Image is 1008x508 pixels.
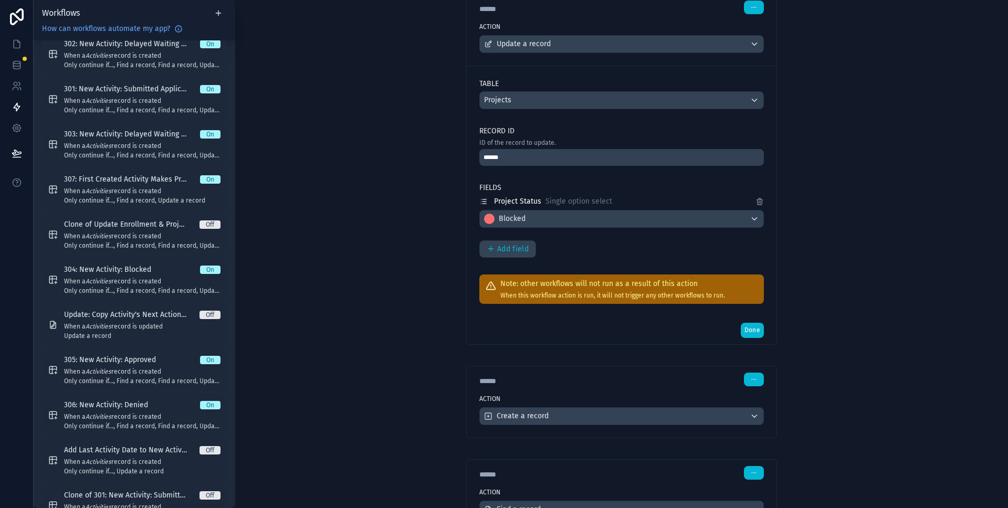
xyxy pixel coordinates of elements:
a: Clone of Update Enrollment & Project on Application SubmissionOffWhen aActivitiesrecord is create... [42,213,227,256]
p: When this workflow action is run, it will not trigger any other workflows to run. [500,291,725,300]
a: Add Last Activity Date to New Activity RecordOffWhen aActivitiesrecord is createdOnly continue if... [42,439,227,482]
a: 301: New Activity: Submitted Application to PayorOnWhen aActivitiesrecord is createdOnly continue... [42,78,227,121]
div: scrollable content [34,40,235,508]
button: Add field [479,240,536,258]
span: 307: First Created Activity Makes Project In Progress [64,174,200,185]
span: Only continue if..., Find a record, Find a record, Update a record, Update a record, Create a rec... [64,106,220,114]
span: Single option select [545,196,612,207]
span: Only continue if..., Find a record, Find a record, Update a record, Update a record, Create a rec... [64,151,220,160]
span: Add field [497,245,529,254]
button: Blocked [479,210,764,228]
div: Off [206,311,214,319]
label: Fields [479,183,764,193]
span: Only continue if..., Find a record, Find a record, Update a record, Update a record, Create a rec... [64,287,220,295]
em: Activities [86,413,111,420]
span: When a record is created [64,187,220,195]
button: Add field [480,241,535,258]
em: Activities [86,52,111,59]
span: Only continue if..., Find a record, Find a record, Update a record, Update a record, Create a rec... [64,422,220,430]
button: Update a record [479,35,764,53]
div: On [206,401,214,409]
p: ID of the record to update. [479,139,764,147]
a: 303: New Activity: Delayed Waiting on ProviderOnWhen aActivitiesrecord is createdOnly continue if... [42,123,227,166]
span: Projects [484,95,511,105]
label: Table [479,79,764,89]
span: When a record is created [64,232,220,240]
span: Clone of Update Enrollment & Project on Application Submission [64,219,199,230]
a: 307: First Created Activity Makes Project In ProgressOnWhen aActivitiesrecord is createdOnly cont... [42,168,227,211]
em: Activities [86,97,111,104]
em: Activities [86,187,111,195]
span: Update a record [497,39,551,49]
span: Only continue if..., Find a record, Find a record, Update a record, Update a record [64,241,220,250]
span: How can workflows automate my app? [42,24,170,34]
span: When a record is created [64,97,220,105]
span: Blocked [499,214,526,224]
em: Activities [86,232,111,240]
span: When a record is created [64,51,220,60]
div: On [206,85,214,93]
span: Project Status [494,196,541,207]
div: Off [206,220,214,229]
label: Action [479,395,764,403]
span: Create a record [497,411,549,421]
span: 303: New Activity: Delayed Waiting on Provider [64,129,200,140]
span: Add Last Activity Date to New Activity Record [64,445,199,456]
span: 302: New Activity: Delayed Waiting on Payor [64,39,200,49]
span: Only continue if..., Find a record, Find a record, Update a record, Update a record, Create a rec... [64,377,220,385]
em: Activities [86,142,111,150]
span: 305: New Activity: Approved [64,355,169,365]
a: How can workflows automate my app? [38,24,187,34]
button: Done [741,323,764,338]
label: Record ID [479,126,764,136]
span: Clone of 301: New Activity: Submitted Application to Payor [64,490,199,501]
span: Only continue if..., Find a record, Find a record, Update a record, Update a record, Create a rec... [64,61,220,69]
label: Action [479,488,764,496]
a: Update: Copy Activity's Next Action Date to Parent WorkflowOffWhen aActivitiesrecord is updatedUp... [42,303,227,346]
em: Activities [86,368,111,375]
a: 302: New Activity: Delayed Waiting on PayorOnWhen aActivitiesrecord is createdOnly continue if...... [42,33,227,76]
div: On [206,356,214,364]
span: Update: Copy Activity's Next Action Date to Parent Workflow [64,310,199,320]
span: 304: New Activity: Blocked [64,264,164,275]
span: When a record is created [64,277,220,285]
div: On [206,266,214,274]
div: On [206,130,214,139]
div: Off [206,491,214,500]
div: On [206,40,214,48]
a: 305: New Activity: ApprovedOnWhen aActivitiesrecord is createdOnly continue if..., Find a record,... [42,348,227,391]
button: Create a record [479,407,764,425]
span: Only continue if..., Find a record, Update a record [64,196,220,205]
span: When a record is created [64,458,220,466]
span: When a record is updated [64,322,220,331]
div: On [206,175,214,184]
div: Off [206,446,214,454]
span: When a record is created [64,367,220,376]
a: 306: New Activity: DeniedOnWhen aActivitiesrecord is createdOnly continue if..., Find a record, F... [42,394,227,437]
span: 301: New Activity: Submitted Application to Payor [64,84,200,94]
h2: Note: other workflows will not run as a result of this action [500,279,725,289]
em: Activities [86,323,111,330]
span: When a record is created [64,142,220,150]
span: 306: New Activity: Denied [64,400,161,410]
span: Only continue if..., Update a record [64,467,220,475]
button: Projects [479,91,764,109]
span: Workflows [42,8,80,18]
label: Action [479,23,764,31]
span: Update a record [64,332,220,340]
span: When a record is created [64,412,220,421]
a: 304: New Activity: BlockedOnWhen aActivitiesrecord is createdOnly continue if..., Find a record, ... [42,258,227,301]
em: Activities [86,458,111,465]
em: Activities [86,278,111,285]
